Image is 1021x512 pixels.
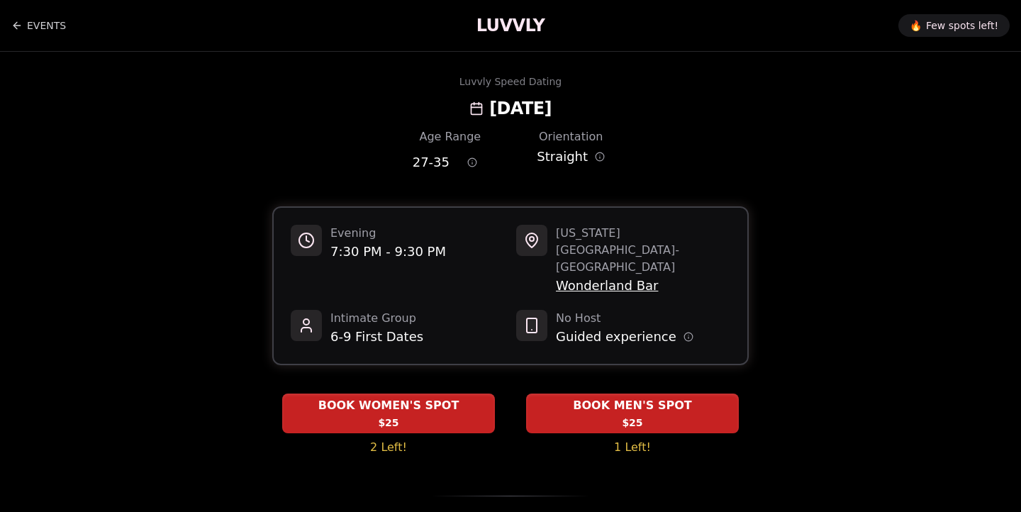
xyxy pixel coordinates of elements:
span: [US_STATE][GEOGRAPHIC_DATA] - [GEOGRAPHIC_DATA] [556,225,730,276]
span: Intimate Group [330,310,423,327]
button: BOOK MEN'S SPOT - 1 Left! [526,394,739,433]
span: 🔥 [910,18,922,33]
div: Orientation [533,128,608,145]
h2: [DATE] [489,97,552,120]
button: Host information [684,332,693,342]
span: BOOK MEN'S SPOT [570,397,694,414]
button: BOOK WOMEN'S SPOT - 2 Left! [282,394,495,433]
span: 2 Left! [370,439,407,456]
a: LUVVLY [476,14,545,37]
div: Luvvly Speed Dating [459,74,562,89]
span: 7:30 PM - 9:30 PM [330,242,446,262]
span: 6-9 First Dates [330,327,423,347]
span: Few spots left! [926,18,998,33]
span: 27 - 35 [413,152,450,172]
button: Orientation information [595,152,605,162]
span: BOOK WOMEN'S SPOT [316,397,462,414]
span: Straight [537,147,588,167]
span: Wonderland Bar [556,276,730,296]
span: 1 Left! [614,439,651,456]
span: Evening [330,225,446,242]
span: No Host [556,310,693,327]
div: Age Range [413,128,488,145]
span: $25 [378,416,398,430]
span: $25 [622,416,642,430]
button: Age range information [457,147,488,178]
a: Back to events [11,11,66,40]
span: Guided experience [556,327,676,347]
